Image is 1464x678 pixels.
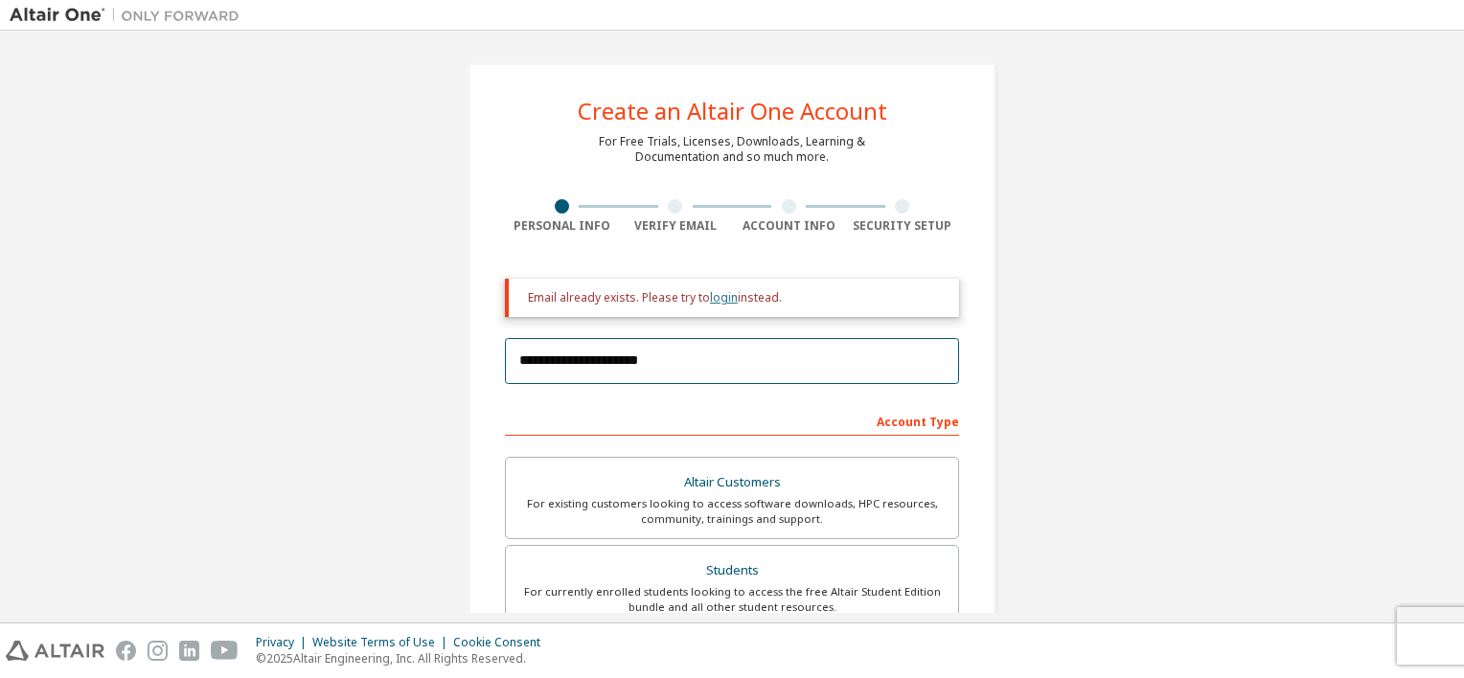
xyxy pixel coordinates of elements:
[528,290,944,305] div: Email already exists. Please try to instead.
[846,218,960,234] div: Security Setup
[256,635,312,650] div: Privacy
[10,6,249,25] img: Altair One
[312,635,453,650] div: Website Terms of Use
[148,641,168,661] img: instagram.svg
[599,134,865,165] div: For Free Trials, Licenses, Downloads, Learning & Documentation and so much more.
[710,289,738,305] a: login
[179,641,199,661] img: linkedin.svg
[517,469,947,496] div: Altair Customers
[256,650,552,667] p: © 2025 Altair Engineering, Inc. All Rights Reserved.
[505,218,619,234] div: Personal Info
[116,641,136,661] img: facebook.svg
[732,218,846,234] div: Account Info
[619,218,733,234] div: Verify Email
[517,584,947,615] div: For currently enrolled students looking to access the free Altair Student Edition bundle and all ...
[505,405,959,436] div: Account Type
[517,496,947,527] div: For existing customers looking to access software downloads, HPC resources, community, trainings ...
[453,635,552,650] div: Cookie Consent
[211,641,239,661] img: youtube.svg
[6,641,104,661] img: altair_logo.svg
[578,100,887,123] div: Create an Altair One Account
[517,557,947,584] div: Students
